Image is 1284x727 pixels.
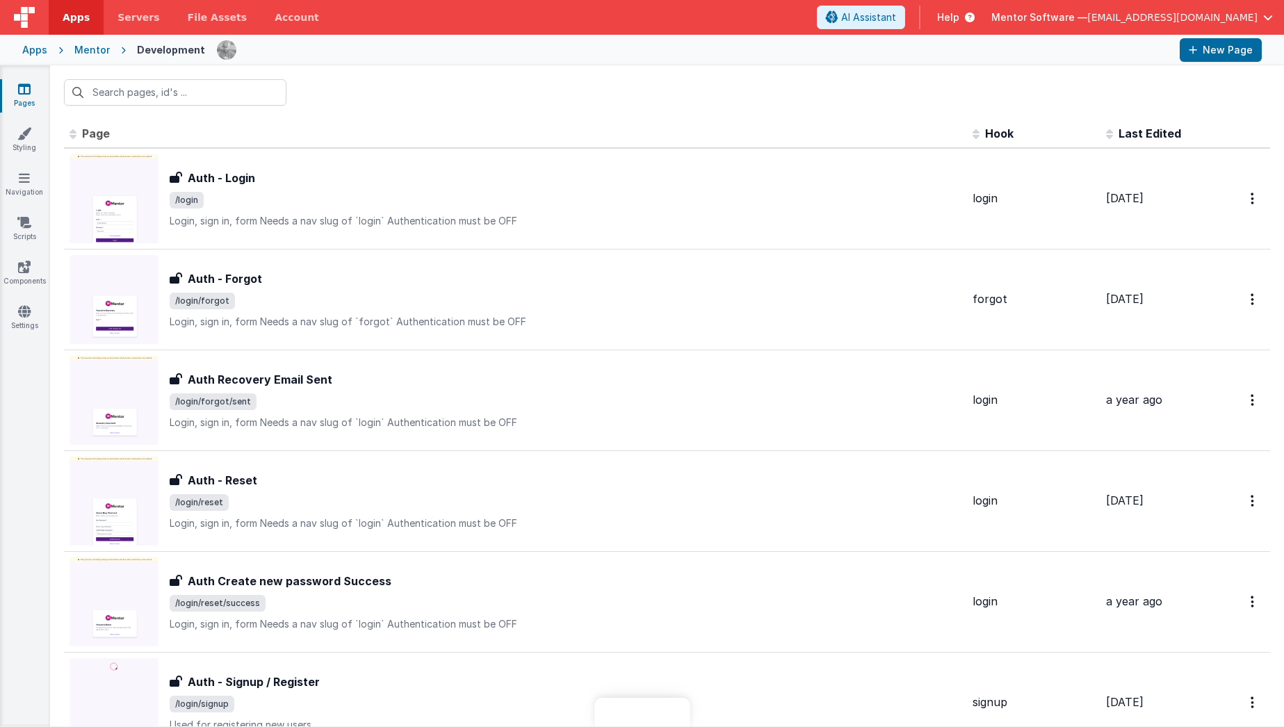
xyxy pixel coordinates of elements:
button: Options [1242,587,1265,616]
h3: Auth - Login [188,170,255,186]
span: Page [82,126,110,140]
div: login [973,190,1095,206]
p: Login, sign in, form Needs a nav slug of `login` Authentication must be OFF [170,516,961,530]
span: /login [170,192,204,209]
span: Apps [63,10,90,24]
button: AI Assistant [817,6,905,29]
button: Options [1242,386,1265,414]
span: Hook [985,126,1014,140]
span: /login/forgot/sent [170,393,257,410]
button: Options [1242,285,1265,313]
p: Login, sign in, form Needs a nav slug of `login` Authentication must be OFF [170,214,961,228]
div: login [973,594,1095,610]
div: login [973,493,1095,509]
div: Development [137,43,205,57]
span: AI Assistant [841,10,896,24]
span: /login/signup [170,696,234,712]
span: [DATE] [1106,695,1144,709]
div: signup [973,694,1095,710]
span: Help [937,10,959,24]
span: a year ago [1106,594,1162,608]
h3: Auth - Reset [188,472,257,489]
span: /login/reset/success [170,595,266,612]
span: /login/forgot [170,293,235,309]
iframe: Marker.io feedback button [594,698,690,727]
h3: Auth Recovery Email Sent [188,371,332,388]
div: login [973,392,1095,408]
span: Servers [117,10,159,24]
span: /login/reset [170,494,229,511]
span: Last Edited [1119,126,1181,140]
img: eba322066dbaa00baf42793ca2fab581 [217,40,236,60]
h3: Auth Create new password Success [188,573,391,589]
button: New Page [1180,38,1262,62]
p: Login, sign in, form Needs a nav slug of `login` Authentication must be OFF [170,416,961,430]
input: Search pages, id's ... [64,79,286,106]
div: Mentor [74,43,110,57]
h3: Auth - Signup / Register [188,673,320,690]
h3: Auth - Forgot [188,270,262,287]
p: Login, sign in, form Needs a nav slug of `forgot` Authentication must be OFF [170,315,961,329]
span: Mentor Software — [991,10,1087,24]
p: Login, sign in, form Needs a nav slug of `login` Authentication must be OFF [170,617,961,631]
div: forgot [973,291,1095,307]
span: [EMAIL_ADDRESS][DOMAIN_NAME] [1087,10,1258,24]
button: Options [1242,688,1265,717]
span: [DATE] [1106,191,1144,205]
button: Mentor Software — [EMAIL_ADDRESS][DOMAIN_NAME] [991,10,1273,24]
span: [DATE] [1106,292,1144,306]
button: Options [1242,184,1265,213]
div: Apps [22,43,47,57]
span: a year ago [1106,393,1162,407]
span: [DATE] [1106,493,1144,507]
button: Options [1242,487,1265,515]
span: File Assets [188,10,247,24]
